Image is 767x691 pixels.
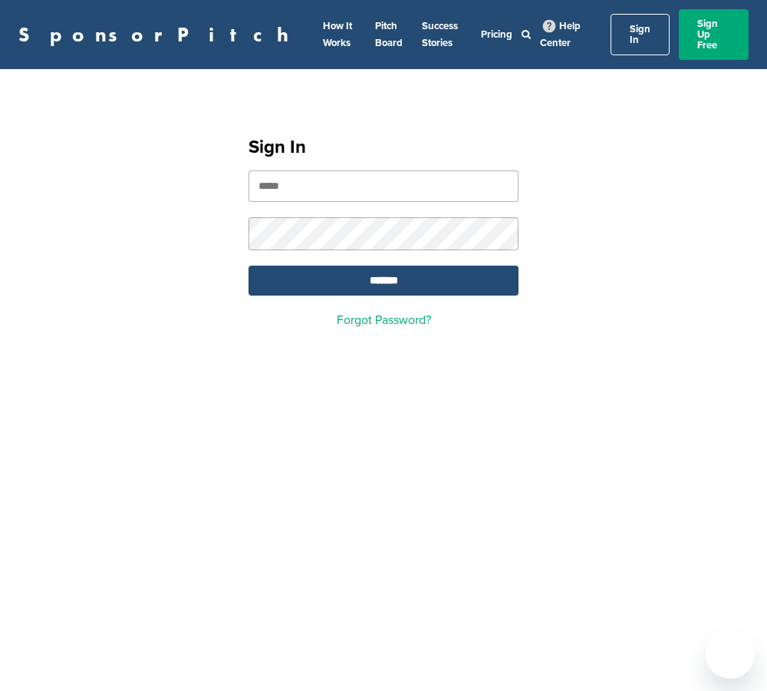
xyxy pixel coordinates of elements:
a: Help Center [540,17,581,52]
a: Pitch Board [375,20,403,49]
h1: Sign In [249,134,518,161]
a: Success Stories [422,20,458,49]
iframe: Button to launch messaging window [706,630,755,679]
a: How It Works [323,20,352,49]
a: Forgot Password? [337,312,431,328]
a: Pricing [481,28,512,41]
a: SponsorPitch [18,25,298,45]
a: Sign In [611,14,670,55]
a: Sign Up Free [679,9,749,60]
